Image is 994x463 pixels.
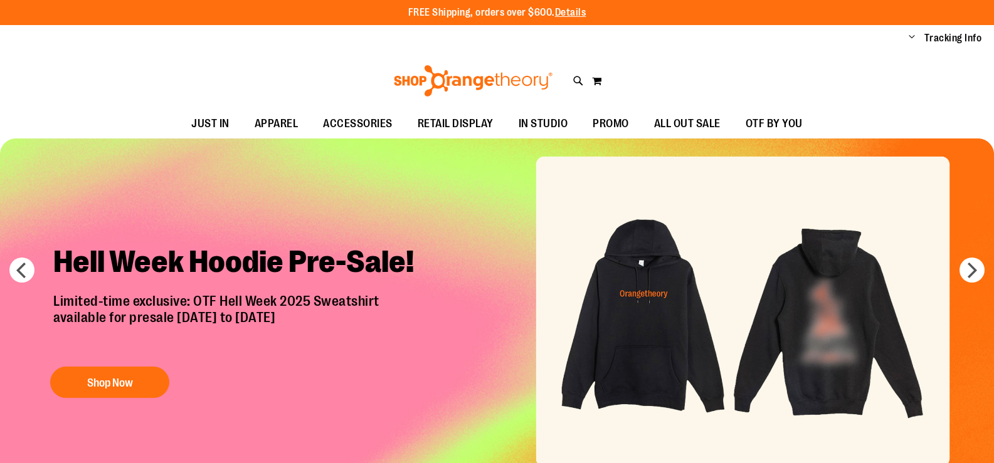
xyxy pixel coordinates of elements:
[255,110,299,138] span: APPAREL
[909,32,915,44] button: Account menu
[746,110,803,138] span: OTF BY YOU
[323,110,393,138] span: ACCESSORIES
[418,110,494,138] span: RETAIL DISPLAY
[392,65,554,96] img: Shop Orangetheory
[654,110,721,138] span: ALL OUT SALE
[408,6,586,20] p: FREE Shipping, orders over $600.
[44,234,436,293] h2: Hell Week Hoodie Pre-Sale!
[44,234,436,405] a: Hell Week Hoodie Pre-Sale! Limited-time exclusive: OTF Hell Week 2025 Sweatshirtavailable for pre...
[960,258,985,283] button: next
[50,367,169,398] button: Shop Now
[44,293,436,355] p: Limited-time exclusive: OTF Hell Week 2025 Sweatshirt available for presale [DATE] to [DATE]
[9,258,34,283] button: prev
[924,31,982,45] a: Tracking Info
[191,110,230,138] span: JUST IN
[593,110,629,138] span: PROMO
[519,110,568,138] span: IN STUDIO
[555,7,586,18] a: Details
